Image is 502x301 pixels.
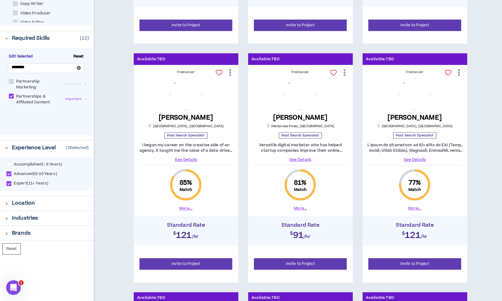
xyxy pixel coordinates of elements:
span: Partnership Marketing [14,79,63,90]
span: 85 % [180,179,192,187]
button: Invite to Project [139,258,232,269]
h4: Standard Rate [137,222,235,228]
small: Match [294,187,307,192]
div: Freelancer [139,70,233,75]
p: Location [12,199,35,207]
span: 81 % [294,179,307,187]
p: Pembroke Pines , [GEOGRAPHIC_DATA] [266,124,334,128]
span: Accomplished ( < 6 Years ) [11,162,65,167]
div: Freelancer [253,70,348,75]
span: Advanced ( 6-10 Years ) [11,171,60,176]
span: right [5,37,8,40]
button: More... [179,206,192,211]
button: Invite to Project [368,20,461,31]
button: More... [294,206,307,211]
span: Edit Selected [6,54,35,59]
div: Freelancer [367,70,462,75]
p: Industries [12,214,38,222]
p: Available: TBD [366,295,394,301]
small: Match [408,187,421,192]
img: uEb8SK2GIqPV91WsNWewkSBAt8xzzzX6x4gkuyvh.png [399,78,431,110]
button: More... [408,206,421,211]
span: right [5,146,8,150]
p: Available: TBD [366,56,394,62]
p: Paid Search Specialist [279,132,322,139]
button: Invite to Project [254,20,347,31]
p: Available: TBD [137,56,165,62]
span: Reset [71,54,86,59]
img: 0OQGYhPkHVEGTctF6nhnXss4W5sz0cd5eEehH580.png [170,78,202,110]
p: Paid Search Specialist [164,132,207,139]
p: Required Skills [12,35,50,42]
span: Important [65,96,88,102]
span: right [5,232,8,235]
p: Paid Search Specialist [393,132,436,139]
span: Copy Writer [18,1,46,7]
h2: $121 [366,228,464,239]
p: ( 2 Selected) [66,145,89,150]
img: xPffhY0Gzfs0Pi0qwhRd8MEnCKBsl5m0g7HRLhM6.png [284,78,316,110]
button: Reset [2,243,21,255]
span: Partnerships & Affilated Content [14,94,63,105]
span: right [5,202,8,205]
button: Invite to Project [139,20,232,31]
span: right [5,217,8,220]
h5: [PERSON_NAME] [388,114,442,121]
a: See Details [139,157,233,162]
h4: Standard Rate [251,222,350,228]
p: [GEOGRAPHIC_DATA] , [GEOGRAPHIC_DATA] [377,124,453,128]
span: Video Producer [18,10,54,16]
p: Available: TBD [251,295,280,301]
a: See Details [367,157,462,162]
h5: [PERSON_NAME] [159,114,213,121]
span: /hr [192,233,199,240]
h5: [PERSON_NAME] [273,114,327,121]
span: 1 [19,280,24,285]
p: Versatile digital marketer who has helped startup companies improve their online presence via SEO... [253,142,348,153]
p: Available: TBD [251,56,280,62]
p: I began my career on the creative side of an agency. It taught me the value of a data-driven stra... [139,142,233,153]
p: [GEOGRAPHIC_DATA] , [GEOGRAPHIC_DATA] [148,124,224,128]
span: 77 % [408,179,421,187]
span: Video Editor [18,20,47,25]
span: Expert ( 11+ Years ) [11,181,51,186]
a: See Details [253,157,348,162]
p: Experience Level [12,144,56,151]
p: Brands [12,229,31,237]
iframe: Intercom live chat [6,280,21,295]
span: /hr [421,233,428,240]
h2: $121 [137,228,235,239]
p: L ipsum do sitametcon ad 62+ elits do EIU (Temp, Incidi, Utlab Etdolo), Magnaali, EnimadMi, venia... [367,142,462,153]
small: Match [180,187,192,192]
span: /hr [303,233,310,240]
span: close-circle [77,66,81,70]
p: Available: TBD [137,295,165,301]
h2: $91 [251,228,350,239]
button: Invite to Project [368,258,461,269]
span: close-circle [77,65,81,71]
h4: Standard Rate [366,222,464,228]
button: Invite to Project [254,258,347,269]
p: ( 12 ) [80,35,89,42]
